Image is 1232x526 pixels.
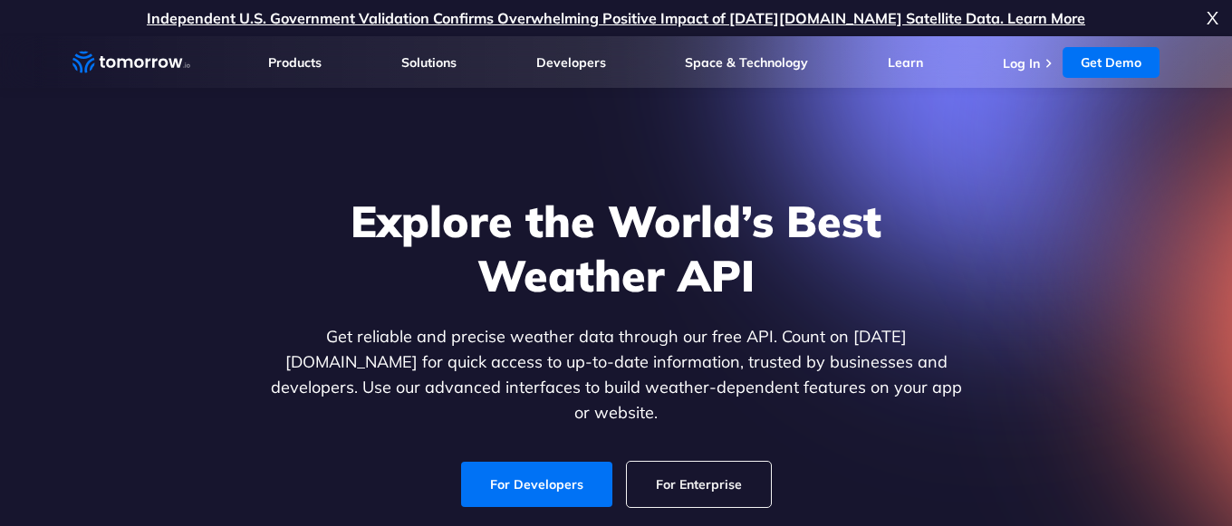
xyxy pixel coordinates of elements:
[266,194,966,302] h1: Explore the World’s Best Weather API
[401,54,457,71] a: Solutions
[268,54,322,71] a: Products
[147,9,1085,27] a: Independent U.S. Government Validation Confirms Overwhelming Positive Impact of [DATE][DOMAIN_NAM...
[266,324,966,426] p: Get reliable and precise weather data through our free API. Count on [DATE][DOMAIN_NAME] for quic...
[536,54,606,71] a: Developers
[627,462,771,507] a: For Enterprise
[685,54,808,71] a: Space & Technology
[72,49,190,76] a: Home link
[1063,47,1160,78] a: Get Demo
[888,54,923,71] a: Learn
[1003,55,1040,72] a: Log In
[461,462,612,507] a: For Developers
